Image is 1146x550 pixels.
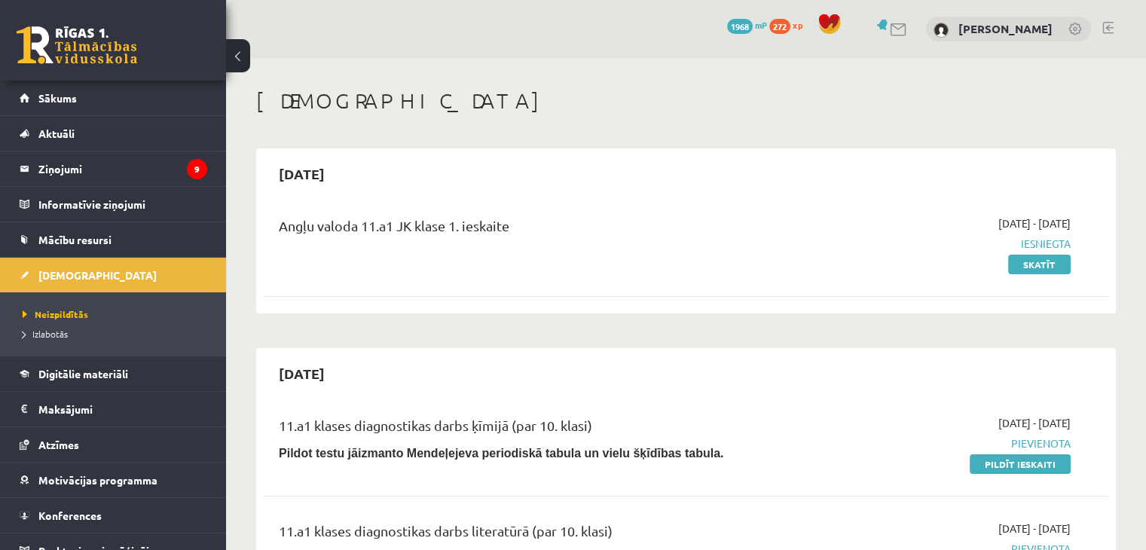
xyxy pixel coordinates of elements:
[20,116,207,151] a: Aktuāli
[38,438,79,451] span: Atzīmes
[279,415,799,443] div: 11.a1 klases diagnostikas darbs ķīmijā (par 10. klasi)
[264,156,340,191] h2: [DATE]
[998,215,1071,231] span: [DATE] - [DATE]
[958,21,1053,36] a: [PERSON_NAME]
[793,19,802,31] span: xp
[20,187,207,222] a: Informatīvie ziņojumi
[970,454,1071,474] a: Pildīt ieskaiti
[727,19,753,34] span: 1968
[23,327,211,341] a: Izlabotās
[755,19,767,31] span: mP
[998,415,1071,431] span: [DATE] - [DATE]
[20,498,207,533] a: Konferences
[822,236,1071,252] span: Iesniegta
[23,308,88,320] span: Neizpildītās
[23,328,68,340] span: Izlabotās
[38,187,207,222] legend: Informatīvie ziņojumi
[38,268,157,282] span: [DEMOGRAPHIC_DATA]
[17,26,137,64] a: Rīgas 1. Tālmācības vidusskola
[264,356,340,391] h2: [DATE]
[20,222,207,257] a: Mācību resursi
[20,151,207,186] a: Ziņojumi9
[822,435,1071,451] span: Pievienota
[769,19,810,31] a: 272 xp
[934,23,949,38] img: Alekss Hasans Jerli
[38,509,102,522] span: Konferences
[23,307,211,321] a: Neizpildītās
[20,356,207,391] a: Digitālie materiāli
[20,463,207,497] a: Motivācijas programma
[998,521,1071,536] span: [DATE] - [DATE]
[769,19,790,34] span: 272
[1008,255,1071,274] a: Skatīt
[38,127,75,140] span: Aktuāli
[20,258,207,292] a: [DEMOGRAPHIC_DATA]
[187,159,207,179] i: 9
[20,392,207,426] a: Maksājumi
[20,427,207,462] a: Atzīmes
[38,392,207,426] legend: Maksājumi
[38,91,77,105] span: Sākums
[38,367,128,380] span: Digitālie materiāli
[279,215,799,243] div: Angļu valoda 11.a1 JK klase 1. ieskaite
[38,151,207,186] legend: Ziņojumi
[279,447,723,460] b: Pildot testu jāizmanto Mendeļejeva periodiskā tabula un vielu šķīdības tabula.
[256,88,1116,114] h1: [DEMOGRAPHIC_DATA]
[38,473,157,487] span: Motivācijas programma
[727,19,767,31] a: 1968 mP
[38,233,112,246] span: Mācību resursi
[20,81,207,115] a: Sākums
[279,521,799,548] div: 11.a1 klases diagnostikas darbs literatūrā (par 10. klasi)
